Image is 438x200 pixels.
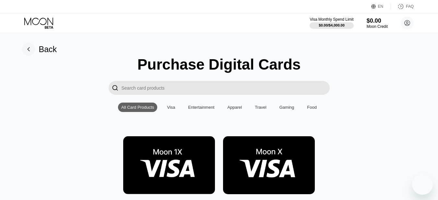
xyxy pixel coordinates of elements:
[310,17,353,22] div: Visa Monthly Spend Limit
[121,105,154,110] div: All Card Products
[122,81,330,95] input: Search card products
[167,105,175,110] div: Visa
[367,17,388,29] div: $0.00Moon Credit
[276,103,298,112] div: Gaming
[255,105,266,110] div: Travel
[391,3,414,10] div: FAQ
[224,103,245,112] div: Apparel
[319,23,345,27] div: $0.00 / $4,000.00
[39,45,57,54] div: Back
[304,103,320,112] div: Food
[412,174,433,195] iframe: Botão para abrir a janela de mensagens
[137,56,301,73] div: Purchase Digital Cards
[406,4,414,9] div: FAQ
[22,43,57,56] div: Back
[109,81,122,95] div: 
[371,3,391,10] div: EN
[118,103,157,112] div: All Card Products
[307,105,317,110] div: Food
[112,84,118,92] div: 
[367,17,388,24] div: $0.00
[188,105,214,110] div: Entertainment
[185,103,218,112] div: Entertainment
[164,103,178,112] div: Visa
[378,4,384,9] div: EN
[279,105,294,110] div: Gaming
[252,103,270,112] div: Travel
[227,105,242,110] div: Apparel
[310,17,353,29] div: Visa Monthly Spend Limit$0.00/$4,000.00
[367,24,388,29] div: Moon Credit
